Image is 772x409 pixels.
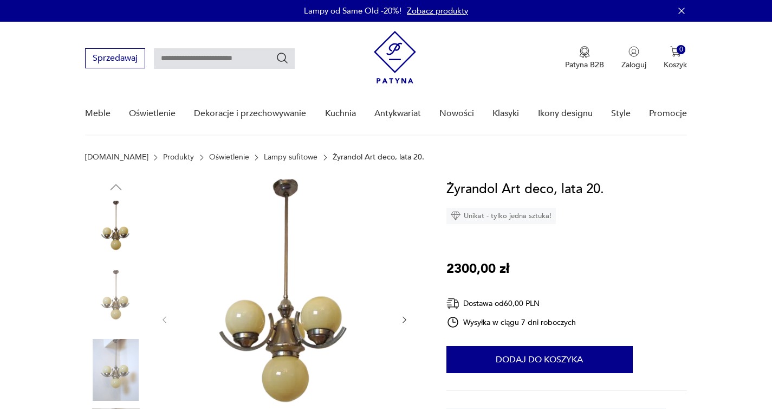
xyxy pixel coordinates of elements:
div: Unikat - tylko jedna sztuka! [446,208,556,224]
a: Zobacz produkty [407,5,468,16]
p: Lampy od Same Old -20%! [304,5,401,16]
div: 0 [677,45,686,54]
a: Meble [85,93,111,135]
button: Szukaj [276,52,289,65]
a: Oświetlenie [129,93,176,135]
button: Patyna B2B [565,46,604,70]
img: Zdjęcie produktu Żyrandol Art deco, lata 20. [85,270,147,332]
p: Zaloguj [621,60,646,70]
a: Kuchnia [325,93,356,135]
div: Dostawa od 60,00 PLN [446,297,576,310]
p: 2300,00 zł [446,259,509,279]
a: Style [611,93,631,135]
a: Klasyki [492,93,519,135]
a: Antykwariat [374,93,421,135]
img: Zdjęcie produktu Żyrandol Art deco, lata 20. [85,201,147,263]
img: Ikonka użytkownika [628,46,639,57]
a: Nowości [439,93,474,135]
a: Lampy sufitowe [264,153,317,162]
h1: Żyrandol Art deco, lata 20. [446,179,604,200]
a: Ikony designu [538,93,593,135]
a: Sprzedawaj [85,55,145,63]
img: Zdjęcie produktu Żyrandol Art deco, lata 20. [85,339,147,401]
a: Promocje [649,93,687,135]
button: Zaloguj [621,46,646,70]
button: Sprzedawaj [85,48,145,68]
a: Produkty [163,153,194,162]
a: [DOMAIN_NAME] [85,153,148,162]
img: Patyna - sklep z meblami i dekoracjami vintage [374,31,416,84]
a: Dekoracje i przechowywanie [194,93,306,135]
div: Wysyłka w ciągu 7 dni roboczych [446,316,576,329]
a: Ikona medaluPatyna B2B [565,46,604,70]
button: 0Koszyk [664,46,687,70]
button: Dodaj do koszyka [446,346,633,373]
img: Ikona medalu [579,46,590,58]
a: Oświetlenie [209,153,249,162]
p: Patyna B2B [565,60,604,70]
img: Ikona diamentu [451,211,460,221]
p: Koszyk [664,60,687,70]
img: Ikona koszyka [670,46,681,57]
p: Żyrandol Art deco, lata 20. [333,153,424,162]
img: Ikona dostawy [446,297,459,310]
